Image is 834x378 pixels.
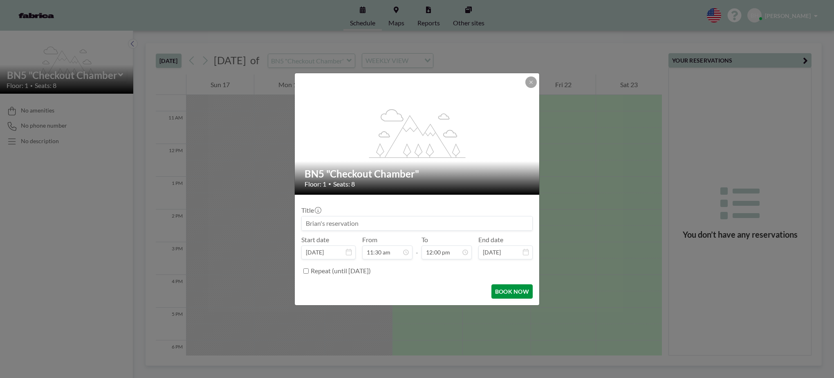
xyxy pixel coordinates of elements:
[491,284,533,299] button: BOOK NOW
[416,239,418,256] span: -
[333,180,355,188] span: Seats: 8
[369,108,466,157] g: flex-grow: 1.2;
[421,236,428,244] label: To
[478,236,503,244] label: End date
[311,267,371,275] label: Repeat (until [DATE])
[301,206,321,214] label: Title
[301,236,329,244] label: Start date
[302,216,532,230] input: Brian's reservation
[305,168,530,180] h2: BN5 "Checkout Chamber"
[305,180,326,188] span: Floor: 1
[328,181,331,187] span: •
[362,236,377,244] label: From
